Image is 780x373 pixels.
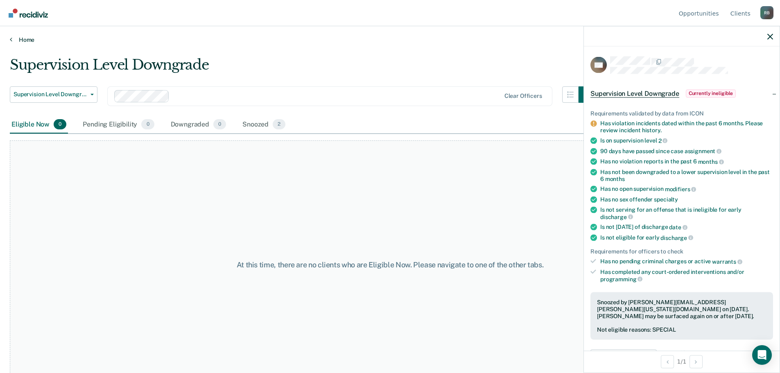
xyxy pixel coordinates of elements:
[660,350,703,366] span: Revert Changes
[661,355,674,368] button: Previous Opportunity
[660,234,693,241] span: discharge
[600,120,773,134] div: Has violation incidents dated within the past 6 months. Please review incident history.
[686,89,736,97] span: Currently ineligible
[597,299,766,319] div: Snoozed by [PERSON_NAME][EMAIL_ADDRESS][PERSON_NAME][US_STATE][DOMAIN_NAME] on [DATE]. [PERSON_NA...
[600,196,773,203] div: Has no sex offender
[10,57,595,80] div: Supervision Level Downgrade
[712,258,742,265] span: warrants
[600,213,633,220] span: discharge
[10,116,68,134] div: Eligible Now
[600,137,773,144] div: Is on supervision level
[584,350,780,372] div: 1 / 1
[141,119,154,130] span: 0
[605,175,625,182] span: months
[200,260,580,269] div: At this time, there are no clients who are Eligible Now. Please navigate to one of the other tabs.
[698,158,724,165] span: months
[590,248,773,255] div: Requirements for officers to check
[760,6,773,19] div: R B
[590,110,773,117] div: Requirements validated by data from ICON
[9,9,48,18] img: Recidiviz
[584,80,780,106] div: Supervision Level DowngradeCurrently ineligible
[600,224,773,231] div: Is not [DATE] of discharge
[213,119,226,130] span: 0
[54,119,66,130] span: 0
[273,119,285,130] span: 2
[10,36,770,43] a: Home
[169,116,228,134] div: Downgraded
[504,93,542,99] div: Clear officers
[590,350,657,366] button: Update Eligibility
[690,355,703,368] button: Next Opportunity
[760,6,773,19] button: Profile dropdown button
[600,147,773,155] div: 90 days have passed since case
[14,91,87,98] span: Supervision Level Downgrade
[597,326,766,333] div: Not eligible reasons: SPECIAL
[665,186,696,192] span: modifiers
[600,185,773,193] div: Has no open supervision
[600,258,773,265] div: Has no pending criminal charges or active
[600,234,773,241] div: Is not eligible for early
[658,137,668,144] span: 2
[600,276,642,282] span: programming
[600,168,773,182] div: Has not been downgraded to a lower supervision level in the past 6
[81,116,156,134] div: Pending Eligibility
[752,345,772,365] div: Open Intercom Messenger
[669,224,687,231] span: date
[241,116,287,134] div: Snoozed
[600,268,773,282] div: Has completed any court-ordered interventions and/or
[600,158,773,165] div: Has no violation reports in the past 6
[654,196,678,202] span: specialty
[600,206,773,220] div: Is not serving for an offense that is ineligible for early
[20,348,246,355] div: [PERSON_NAME] is now in the Snoozed tab for Supervision Level Downgrade
[590,89,679,97] span: Supervision Level Downgrade
[685,148,721,154] span: assignment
